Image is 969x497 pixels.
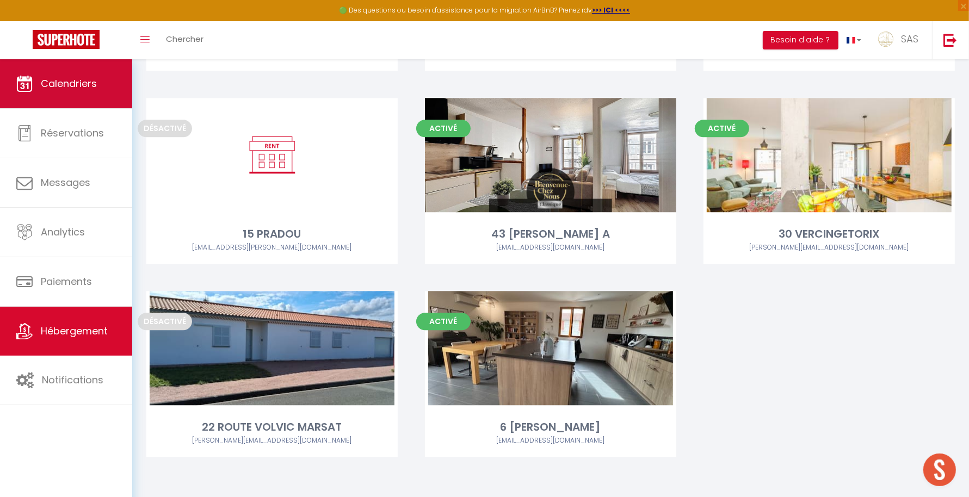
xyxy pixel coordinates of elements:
[425,436,676,446] div: Airbnb
[425,243,676,253] div: Airbnb
[416,313,471,330] span: Activé
[416,120,471,137] span: Activé
[33,30,100,49] img: Super Booking
[703,243,955,253] div: Airbnb
[166,33,203,45] span: Chercher
[138,120,192,137] span: Désactivé
[41,126,104,140] span: Réservations
[869,21,932,59] a: ... SAS
[41,77,97,90] span: Calendriers
[41,324,108,338] span: Hébergement
[138,313,192,330] span: Désactivé
[943,33,957,47] img: logout
[146,436,398,446] div: Airbnb
[592,5,630,15] a: >>> ICI <<<<
[146,243,398,253] div: Airbnb
[425,226,676,243] div: 43 [PERSON_NAME] A
[703,226,955,243] div: 30 VERCINGETORIX
[763,31,838,49] button: Besoin d'aide ?
[923,453,956,486] div: Ouvrir le chat
[41,275,92,288] span: Paiements
[146,226,398,243] div: 15 PRADOU
[146,419,398,436] div: 22 ROUTE VOLVIC MARSAT
[158,21,212,59] a: Chercher
[41,176,90,189] span: Messages
[41,225,85,239] span: Analytics
[878,31,894,47] img: ...
[42,373,103,387] span: Notifications
[695,120,749,137] span: Activé
[901,32,918,46] span: SAS
[425,419,676,436] div: 6 [PERSON_NAME]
